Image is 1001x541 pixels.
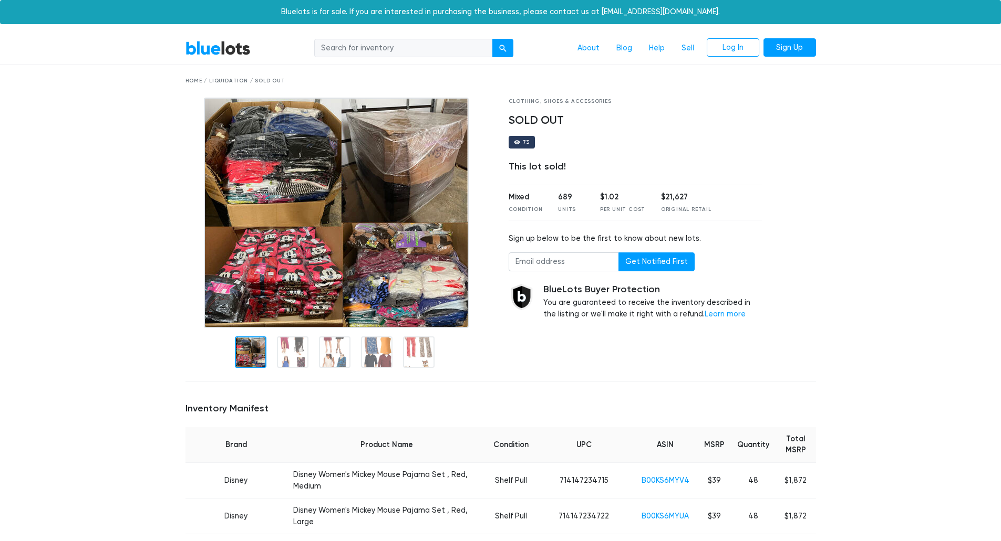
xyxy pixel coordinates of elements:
a: B00KS6MYV4 [642,476,689,485]
div: Home / Liquidation / SOLD OUT [185,77,816,85]
h5: BlueLots Buyer Protection [543,284,762,295]
div: Units [558,206,584,214]
th: UPC [535,427,633,463]
td: 714147234722 [535,498,633,534]
th: Product Name [287,427,487,463]
input: Search for inventory [314,39,493,58]
a: Log In [707,38,759,57]
th: Condition [487,427,535,463]
div: You are guaranteed to receive the inventory described in the listing or we'll make it right with ... [543,284,762,320]
div: Sign up below to be the first to know about new lots. [509,233,762,245]
th: Quantity [731,427,776,463]
div: This lot sold! [509,161,762,173]
td: 48 [731,498,776,534]
img: buyer_protection_shield-3b65640a83011c7d3ede35a8e5a80bfdfaa6a97447f0071c1475b91a4b0b3d01.png [509,284,535,310]
td: $1,872 [776,498,816,534]
td: $1,872 [776,463,816,498]
h5: Inventory Manifest [185,403,816,415]
a: Help [641,38,673,58]
div: Per Unit Cost [600,206,645,214]
div: Condition [509,206,543,214]
td: Shelf Pull [487,498,535,534]
a: About [569,38,608,58]
td: 48 [731,463,776,498]
h4: SOLD OUT [509,114,762,128]
td: 714147234715 [535,463,633,498]
a: Learn more [705,310,746,319]
img: ac82b938-284f-497d-bef9-f60c087d8c0b-1710284428.jpg [204,98,469,328]
a: Sell [673,38,703,58]
div: Mixed [509,192,543,203]
td: Shelf Pull [487,463,535,498]
td: $39 [698,463,731,498]
th: Total MSRP [776,427,816,463]
td: Disney Women's Mickey Mouse Pajama Set , Red, Medium [287,463,487,498]
div: 689 [558,192,584,203]
th: MSRP [698,427,731,463]
td: Disney Women's Mickey Mouse Pajama Set , Red, Large [287,498,487,534]
a: Sign Up [763,38,816,57]
th: Brand [185,427,287,463]
button: Get Notified First [618,252,695,271]
a: B00KS6MYUA [642,512,689,521]
td: Disney [185,463,287,498]
input: Email address [509,252,619,271]
td: $39 [698,498,731,534]
a: BlueLots [185,40,251,56]
div: $21,627 [661,192,711,203]
div: 73 [523,140,530,145]
div: Original Retail [661,206,711,214]
a: Blog [608,38,641,58]
th: ASIN [633,427,698,463]
div: $1.02 [600,192,645,203]
td: Disney [185,498,287,534]
div: Clothing, Shoes & Accessories [509,98,762,105]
